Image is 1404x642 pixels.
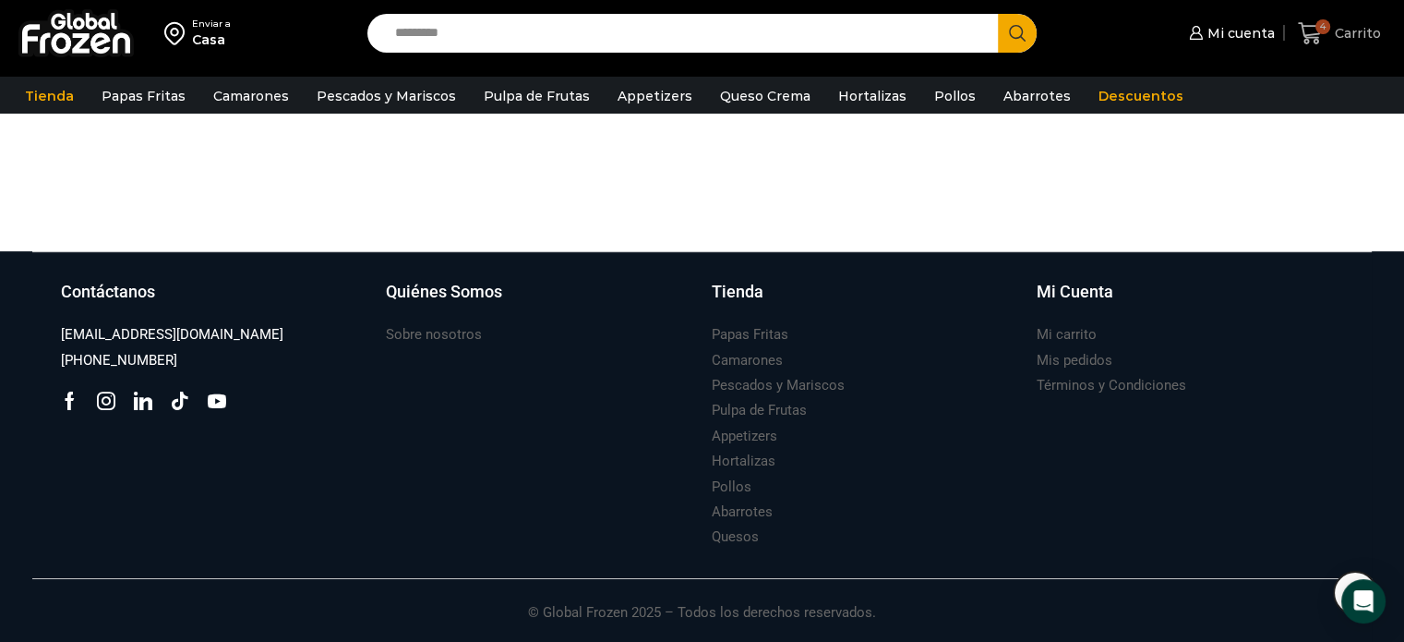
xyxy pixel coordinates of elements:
h3: Términos y Condiciones [1037,376,1186,395]
a: Hortalizas [829,79,916,114]
h3: Contáctanos [61,280,155,304]
div: Open Intercom Messenger [1341,579,1386,624]
h3: Camarones [712,351,783,370]
h3: Abarrotes [712,503,773,522]
a: [PHONE_NUMBER] [61,348,177,373]
a: Términos y Condiciones [1037,373,1186,398]
a: Abarrotes [712,500,773,525]
a: Pollos [925,79,985,114]
a: Appetizers [712,424,777,449]
a: Hortalizas [712,449,775,474]
a: Papas Fritas [712,322,788,347]
a: 4 Carrito [1293,12,1386,55]
a: Pulpa de Frutas [712,398,807,423]
h3: Mis pedidos [1037,351,1112,370]
h3: Pollos [712,478,751,497]
a: Descuentos [1089,79,1193,114]
a: Papas Fritas [92,79,195,114]
h3: Quesos [712,527,759,547]
h3: Pescados y Mariscos [712,376,845,395]
a: Appetizers [608,79,702,114]
a: Contáctanos [61,280,368,322]
a: Pollos [712,475,751,500]
a: Queso Crema [711,79,820,114]
img: address-field-icon.svg [164,18,192,49]
a: Pulpa de Frutas [474,79,599,114]
h3: Mi carrito [1037,325,1097,345]
h3: Tienda [712,280,763,304]
a: Mi Cuenta [1037,280,1344,322]
a: Camarones [204,79,298,114]
a: Mis pedidos [1037,348,1112,373]
h3: Mi Cuenta [1037,280,1113,304]
h3: [EMAIL_ADDRESS][DOMAIN_NAME] [61,325,283,345]
div: Casa [192,30,231,49]
h3: Papas Fritas [712,325,788,345]
a: Abarrotes [994,79,1080,114]
a: Quiénes Somos [386,280,693,322]
h3: Appetizers [712,427,777,446]
h3: Sobre nosotros [386,325,482,345]
h3: [PHONE_NUMBER] [61,351,177,370]
a: Sobre nosotros [386,322,482,347]
a: Tienda [712,280,1019,322]
h3: Pulpa de Frutas [712,401,807,420]
button: Search button [998,14,1037,53]
a: Pescados y Mariscos [712,373,845,398]
a: Quesos [712,525,759,550]
a: Tienda [16,79,83,114]
span: 4 [1315,19,1330,34]
a: Pescados y Mariscos [307,79,465,114]
a: Camarones [712,348,783,373]
span: Mi cuenta [1203,24,1275,42]
div: Enviar a [192,18,231,30]
h3: Hortalizas [712,452,775,471]
span: Carrito [1330,24,1381,42]
a: Mi cuenta [1184,15,1275,52]
p: © Global Frozen 2025 – Todos los derechos reservados. [52,579,1353,624]
a: [EMAIL_ADDRESS][DOMAIN_NAME] [61,322,283,347]
a: Mi carrito [1037,322,1097,347]
h3: Quiénes Somos [386,280,502,304]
